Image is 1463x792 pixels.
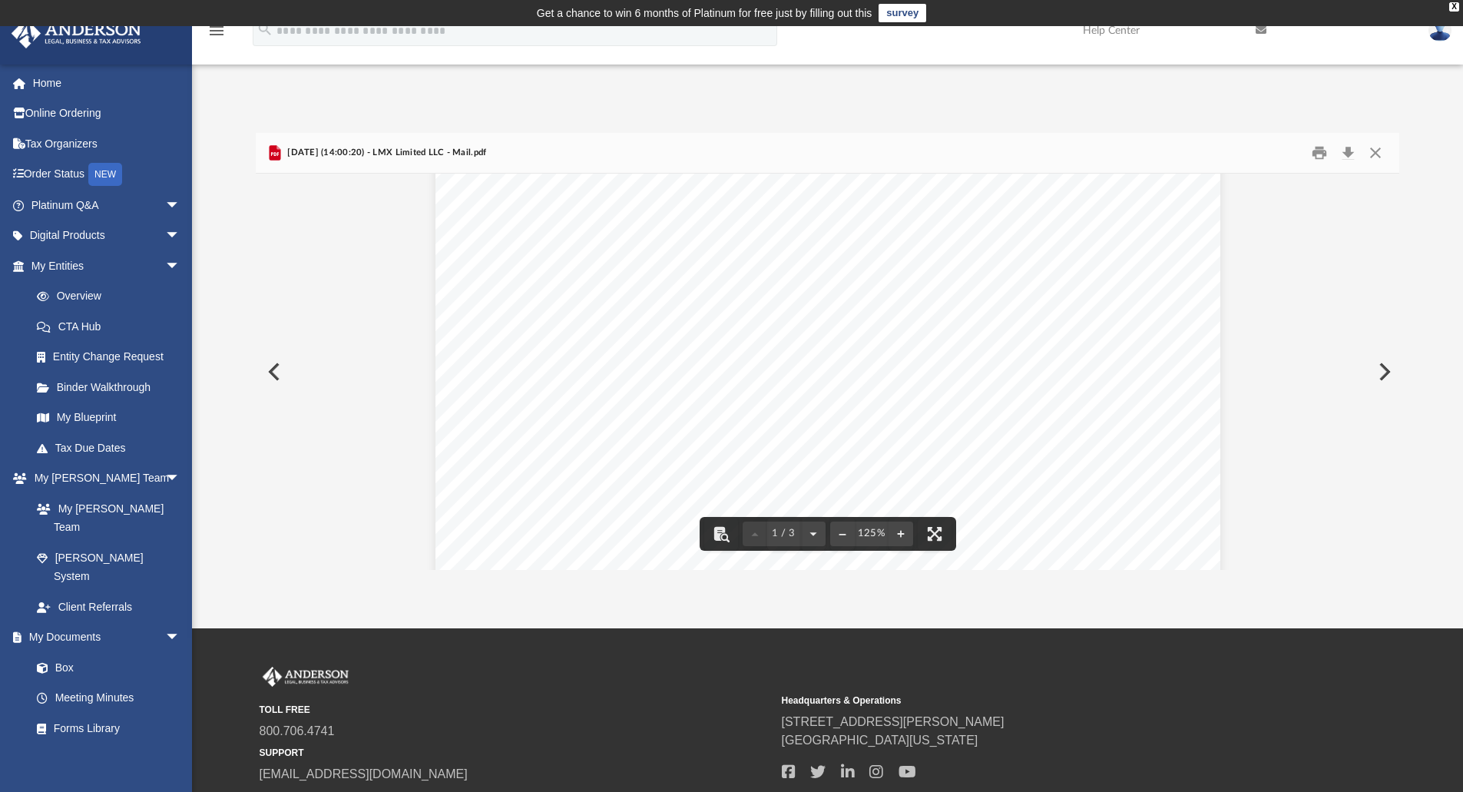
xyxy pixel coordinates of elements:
[284,146,486,160] span: [DATE] (14:00:20) - LMX Limited LLC - Mail.pdf
[782,694,1293,707] small: Headquarters & Operations
[11,128,204,159] a: Tax Organizers
[11,463,196,494] a: My [PERSON_NAME] Teamarrow_drop_down
[1366,350,1400,393] button: Next File
[1334,141,1362,165] button: Download
[256,350,290,393] button: Previous File
[782,715,1005,728] a: [STREET_ADDRESS][PERSON_NAME]
[22,683,196,714] a: Meeting Minutes
[767,517,801,551] button: 1 / 3
[207,22,226,40] i: menu
[22,342,204,373] a: Entity Change Request
[22,372,204,403] a: Binder Walkthrough
[260,724,335,737] a: 800.706.4741
[260,667,352,687] img: Anderson Advisors Platinum Portal
[22,281,204,312] a: Overview
[11,622,196,653] a: My Documentsarrow_drop_down
[207,29,226,40] a: menu
[1428,19,1451,41] img: User Pic
[11,159,204,191] a: Order StatusNEW
[22,713,188,744] a: Forms Library
[801,517,826,551] button: Next page
[165,220,196,252] span: arrow_drop_down
[11,250,204,281] a: My Entitiesarrow_drop_down
[165,463,196,495] span: arrow_drop_down
[256,133,1400,570] div: Preview
[22,493,188,542] a: My [PERSON_NAME] Team
[1304,141,1335,165] button: Print
[704,517,738,551] button: Toggle findbar
[256,174,1400,570] div: Document Viewer
[889,517,913,551] button: Zoom in
[22,652,188,683] a: Box
[7,18,146,48] img: Anderson Advisors Platinum Portal
[11,190,204,220] a: Platinum Q&Aarrow_drop_down
[22,403,196,433] a: My Blueprint
[22,542,196,592] a: [PERSON_NAME] System
[165,190,196,221] span: arrow_drop_down
[11,220,204,251] a: Digital Productsarrow_drop_down
[879,4,926,22] a: survey
[256,174,1400,570] div: File preview
[830,517,855,551] button: Zoom out
[855,529,889,538] div: Current zoom level
[165,250,196,282] span: arrow_drop_down
[22,311,204,342] a: CTA Hub
[537,4,872,22] div: Get a chance to win 6 months of Platinum for free just by filling out this
[22,432,204,463] a: Tax Due Dates
[257,21,273,38] i: search
[260,703,771,717] small: TOLL FREE
[260,767,468,780] a: [EMAIL_ADDRESS][DOMAIN_NAME]
[22,592,196,622] a: Client Referrals
[767,529,801,538] span: 1 / 3
[11,68,204,98] a: Home
[782,734,978,747] a: [GEOGRAPHIC_DATA][US_STATE]
[88,163,122,186] div: NEW
[260,746,771,760] small: SUPPORT
[1449,2,1459,12] div: close
[11,98,204,129] a: Online Ordering
[1362,141,1389,165] button: Close
[165,622,196,654] span: arrow_drop_down
[918,517,952,551] button: Enter fullscreen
